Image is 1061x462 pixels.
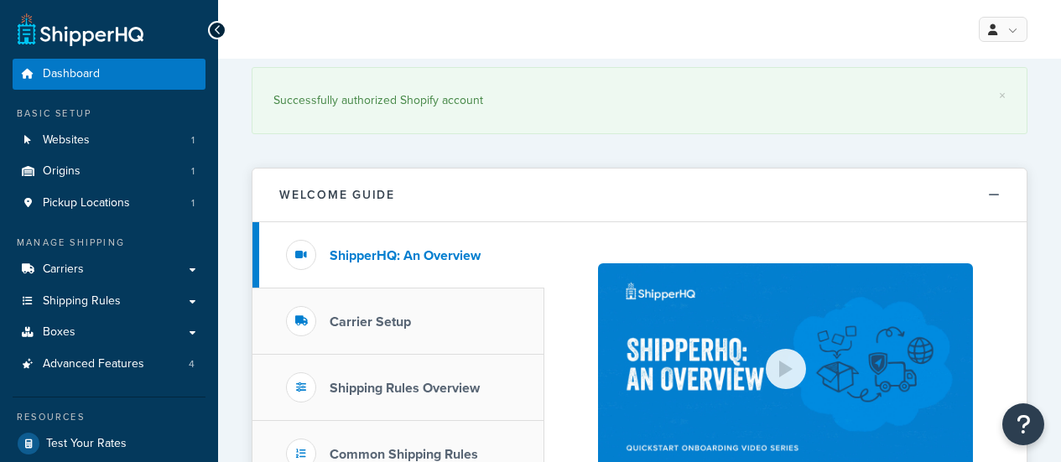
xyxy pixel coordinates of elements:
[43,133,90,148] span: Websites
[13,156,205,187] li: Origins
[330,248,481,263] h3: ShipperHQ: An Overview
[13,428,205,459] a: Test Your Rates
[191,196,195,210] span: 1
[13,188,205,219] li: Pickup Locations
[13,317,205,348] a: Boxes
[330,381,480,396] h3: Shipping Rules Overview
[43,67,100,81] span: Dashboard
[43,164,81,179] span: Origins
[13,349,205,380] a: Advanced Features4
[46,437,127,451] span: Test Your Rates
[1002,403,1044,445] button: Open Resource Center
[43,357,144,371] span: Advanced Features
[189,357,195,371] span: 4
[13,188,205,219] a: Pickup Locations1
[13,410,205,424] div: Resources
[13,236,205,250] div: Manage Shipping
[13,125,205,156] li: Websites
[191,133,195,148] span: 1
[330,314,411,330] h3: Carrier Setup
[191,164,195,179] span: 1
[13,254,205,285] a: Carriers
[13,59,205,90] a: Dashboard
[13,125,205,156] a: Websites1
[43,294,121,309] span: Shipping Rules
[13,286,205,317] a: Shipping Rules
[13,156,205,187] a: Origins1
[273,89,1006,112] div: Successfully authorized Shopify account
[43,262,84,277] span: Carriers
[999,89,1006,102] a: ×
[13,349,205,380] li: Advanced Features
[43,196,130,210] span: Pickup Locations
[13,106,205,121] div: Basic Setup
[43,325,75,340] span: Boxes
[330,447,478,462] h3: Common Shipping Rules
[252,169,1027,222] button: Welcome Guide
[279,189,395,201] h2: Welcome Guide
